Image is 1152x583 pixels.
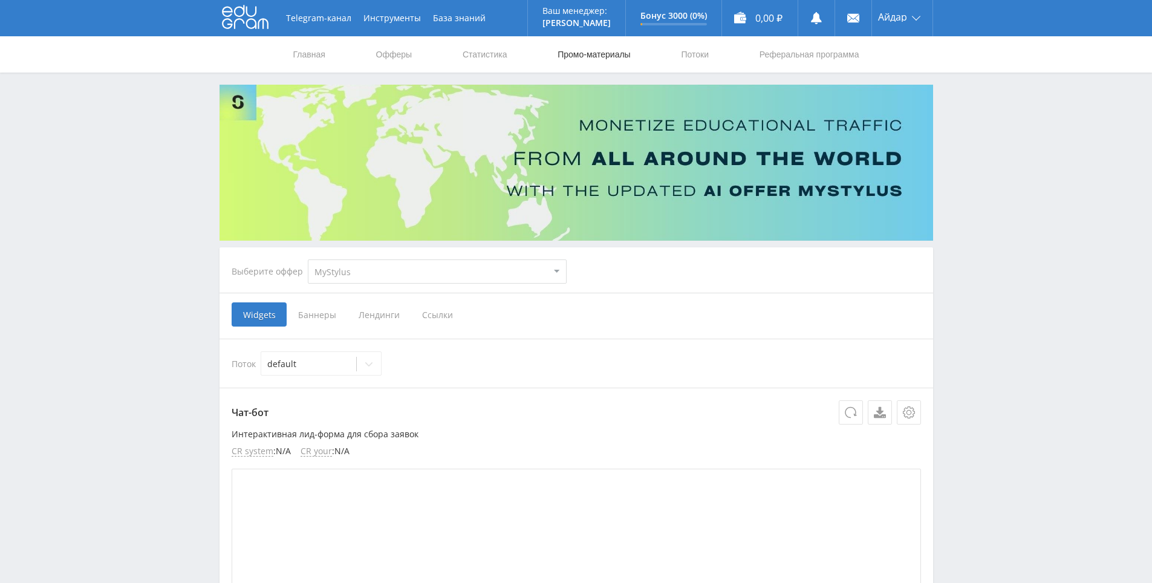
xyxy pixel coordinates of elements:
[878,12,907,22] span: Айдар
[292,36,327,73] a: Главная
[868,400,892,425] a: Скачать
[232,267,308,276] div: Выберите оффер
[897,400,921,425] button: Настройки
[301,446,332,457] span: CR your
[680,36,710,73] a: Потоки
[839,400,863,425] button: Обновить
[347,302,411,327] span: Лендинги
[411,302,464,327] span: Ссылки
[287,302,347,327] span: Баннеры
[542,6,611,16] p: Ваш менеджер:
[542,18,611,28] p: [PERSON_NAME]
[556,36,631,73] a: Промо-материалы
[220,85,933,241] img: Banner
[232,446,291,457] li: : N/A
[232,400,921,425] p: Чат-бот
[301,446,350,457] li: : N/A
[375,36,414,73] a: Офферы
[232,302,287,327] span: Widgets
[758,36,861,73] a: Реферальная программа
[232,446,273,457] span: CR system
[640,11,707,21] p: Бонус 3000 (0%)
[232,351,921,376] div: Поток
[461,36,509,73] a: Статистика
[232,429,921,439] p: Интерактивная лид-форма для сбора заявок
